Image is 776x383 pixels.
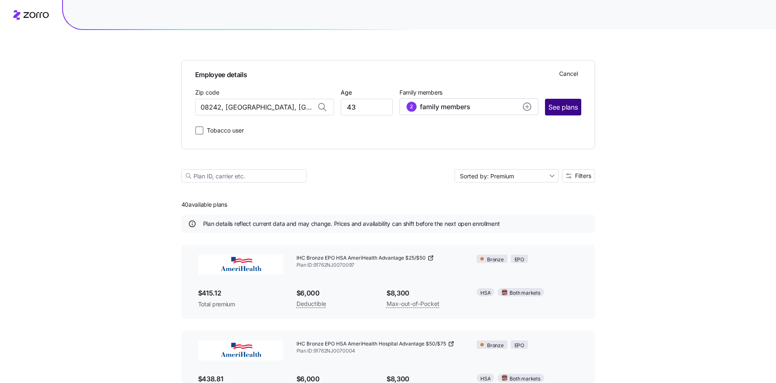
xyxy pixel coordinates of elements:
label: Age [341,88,352,97]
span: Both markets [510,289,540,297]
span: 40 available plans [181,200,227,209]
span: Plan ID: 91762NJ0070004 [296,348,464,355]
button: See plans [545,99,581,115]
span: Deductible [296,299,326,309]
img: AmeriHealth [198,340,283,360]
span: Max-out-of-Pocket [387,299,439,309]
span: Plan details reflect current data and may change. Prices and availability can shift before the ne... [203,220,500,228]
button: 2family membersadd icon [399,98,538,115]
div: 2 [407,102,417,112]
span: $8,300 [387,288,463,298]
span: IHC Bronze EPO HSA AmeriHealth Advantage $25/$50 [296,255,426,262]
span: See plans [548,102,578,113]
span: Total premium [198,300,283,308]
input: Age [341,99,393,115]
span: Bronze [487,256,504,264]
input: Plan ID, carrier etc. [181,169,306,183]
button: Cancel [556,67,581,80]
img: AmeriHealth [198,255,283,275]
label: Zip code [195,88,219,97]
span: family members [420,102,470,112]
span: HSA [480,289,490,297]
span: $6,000 [296,288,373,298]
span: Cancel [559,70,578,78]
span: Plan ID: 91762NJ0070097 [296,262,464,269]
span: Bronze [487,342,504,350]
label: Tobacco user [203,125,244,135]
input: Sort by [455,169,559,183]
span: Family members [399,88,538,97]
span: EPO [515,256,524,264]
span: Filters [575,173,591,179]
button: Filters [562,169,595,183]
span: IHC Bronze EPO HSA AmeriHealth Hospital Advantage $50/$75 [296,340,446,348]
span: HSA [480,375,490,383]
svg: add icon [523,103,531,111]
span: Both markets [510,375,540,383]
input: Zip code [195,99,334,115]
span: EPO [515,342,524,350]
span: Employee details [195,67,247,80]
span: $415.12 [198,288,283,298]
